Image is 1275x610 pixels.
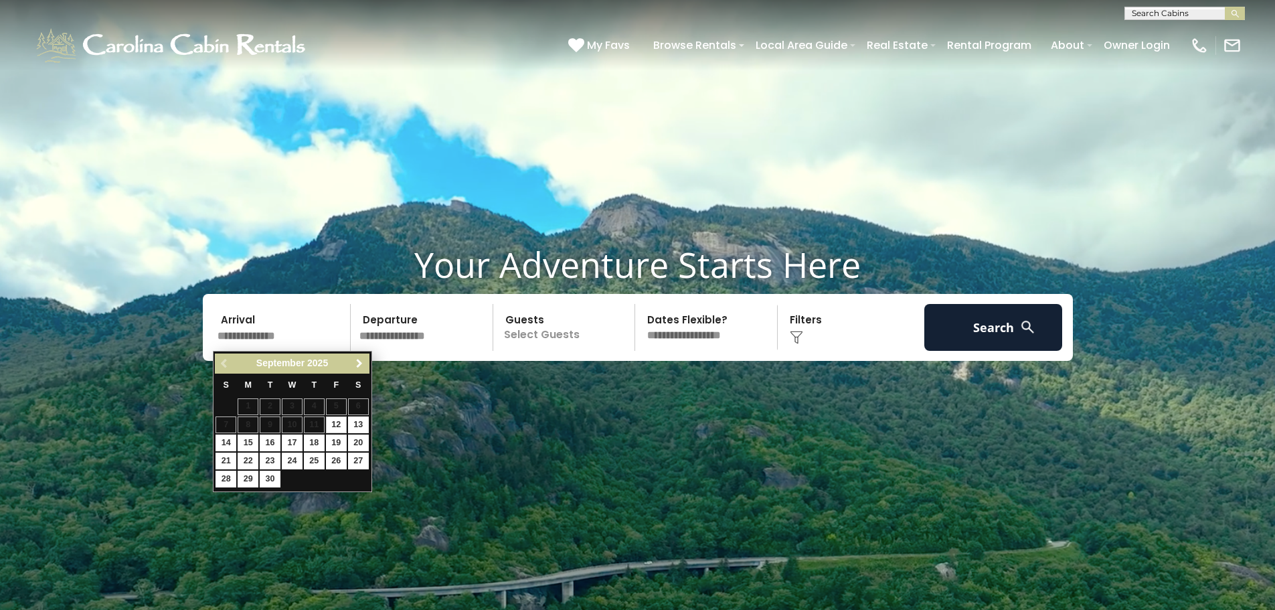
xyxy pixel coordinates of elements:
a: 21 [216,453,236,469]
a: 15 [238,435,258,451]
span: Monday [244,380,252,390]
a: Rental Program [940,33,1038,57]
span: Sunday [224,380,229,390]
button: Search [924,304,1063,351]
img: search-regular-white.png [1019,319,1036,335]
span: Thursday [312,380,317,390]
span: September [256,358,305,368]
span: Friday [333,380,339,390]
p: Select Guests [497,304,635,351]
img: mail-regular-white.png [1223,36,1242,55]
a: Real Estate [860,33,934,57]
a: 27 [348,453,369,469]
img: filter--v1.png [790,331,803,344]
span: Next [354,358,365,369]
a: 22 [238,453,258,469]
span: My Favs [587,37,630,54]
a: 13 [348,416,369,433]
span: Tuesday [268,380,273,390]
a: 25 [304,453,325,469]
span: Wednesday [288,380,296,390]
a: Next [351,356,368,372]
img: White-1-1-2.png [33,25,311,66]
h1: Your Adventure Starts Here [10,244,1265,285]
a: 29 [238,471,258,487]
a: 19 [326,435,347,451]
a: 23 [260,453,280,469]
a: Browse Rentals [647,33,743,57]
a: 28 [216,471,236,487]
span: 2025 [307,358,328,368]
a: 18 [304,435,325,451]
a: 16 [260,435,280,451]
a: About [1044,33,1091,57]
a: 24 [282,453,303,469]
a: Owner Login [1097,33,1177,57]
a: My Favs [568,37,633,54]
span: Saturday [355,380,361,390]
a: Local Area Guide [749,33,854,57]
a: 17 [282,435,303,451]
a: 12 [326,416,347,433]
a: 26 [326,453,347,469]
a: 14 [216,435,236,451]
a: 20 [348,435,369,451]
img: phone-regular-white.png [1190,36,1209,55]
a: 30 [260,471,280,487]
